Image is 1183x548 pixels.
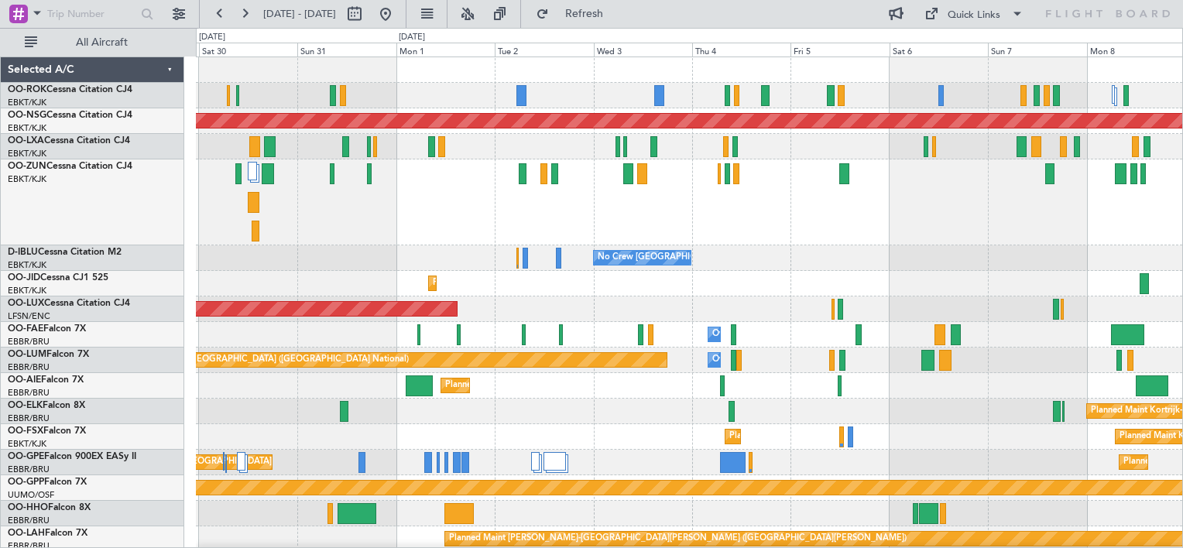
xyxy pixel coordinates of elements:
[8,248,122,257] a: D-IBLUCessna Citation M2
[8,148,46,159] a: EBKT/KJK
[495,43,593,57] div: Tue 2
[8,97,46,108] a: EBKT/KJK
[948,8,1000,23] div: Quick Links
[8,489,54,501] a: UUMO/OSF
[8,324,43,334] span: OO-FAE
[8,375,84,385] a: OO-AIEFalcon 7X
[8,401,43,410] span: OO-ELK
[598,246,857,269] div: No Crew [GEOGRAPHIC_DATA] ([GEOGRAPHIC_DATA] National)
[199,31,225,44] div: [DATE]
[8,324,86,334] a: OO-FAEFalcon 7X
[8,111,132,120] a: OO-NSGCessna Citation CJ4
[8,259,46,271] a: EBKT/KJK
[8,310,50,322] a: LFSN/ENC
[8,273,40,283] span: OO-JID
[529,2,622,26] button: Refresh
[712,348,818,372] div: Owner Melsbroek Air Base
[8,452,136,461] a: OO-GPEFalcon 900EX EASy II
[8,299,130,308] a: OO-LUXCessna Citation CJ4
[8,350,89,359] a: OO-LUMFalcon 7X
[8,529,87,538] a: OO-LAHFalcon 7X
[790,43,889,57] div: Fri 5
[692,43,790,57] div: Thu 4
[8,273,108,283] a: OO-JIDCessna CJ1 525
[8,350,46,359] span: OO-LUM
[8,299,44,308] span: OO-LUX
[552,9,617,19] span: Refresh
[8,413,50,424] a: EBBR/BRU
[988,43,1086,57] div: Sun 7
[729,425,910,448] div: Planned Maint Kortrijk-[GEOGRAPHIC_DATA]
[8,503,91,512] a: OO-HHOFalcon 8X
[433,272,613,295] div: Planned Maint Kortrijk-[GEOGRAPHIC_DATA]
[8,426,43,436] span: OO-FSX
[8,122,46,134] a: EBKT/KJK
[917,2,1031,26] button: Quick Links
[8,375,41,385] span: OO-AIE
[8,426,86,436] a: OO-FSXFalcon 7X
[8,452,44,461] span: OO-GPE
[8,361,50,373] a: EBBR/BRU
[8,503,48,512] span: OO-HHO
[8,136,130,146] a: OO-LXACessna Citation CJ4
[594,43,692,57] div: Wed 3
[8,478,44,487] span: OO-GPP
[8,336,50,348] a: EBBR/BRU
[890,43,988,57] div: Sat 6
[47,2,136,26] input: Trip Number
[712,323,818,346] div: Owner Melsbroek Air Base
[8,529,45,538] span: OO-LAH
[8,85,132,94] a: OO-ROKCessna Citation CJ4
[8,401,85,410] a: OO-ELKFalcon 8X
[8,387,50,399] a: EBBR/BRU
[8,85,46,94] span: OO-ROK
[8,464,50,475] a: EBBR/BRU
[263,7,336,21] span: [DATE] - [DATE]
[8,162,46,171] span: OO-ZUN
[8,478,87,487] a: OO-GPPFalcon 7X
[8,285,46,296] a: EBKT/KJK
[399,31,425,44] div: [DATE]
[297,43,396,57] div: Sun 31
[8,173,46,185] a: EBKT/KJK
[8,248,38,257] span: D-IBLU
[8,438,46,450] a: EBKT/KJK
[129,348,409,372] div: Planned Maint [GEOGRAPHIC_DATA] ([GEOGRAPHIC_DATA] National)
[8,111,46,120] span: OO-NSG
[396,43,495,57] div: Mon 1
[8,136,44,146] span: OO-LXA
[8,162,132,171] a: OO-ZUNCessna Citation CJ4
[40,37,163,48] span: All Aircraft
[8,515,50,526] a: EBBR/BRU
[445,374,689,397] div: Planned Maint [GEOGRAPHIC_DATA] ([GEOGRAPHIC_DATA])
[199,43,297,57] div: Sat 30
[17,30,168,55] button: All Aircraft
